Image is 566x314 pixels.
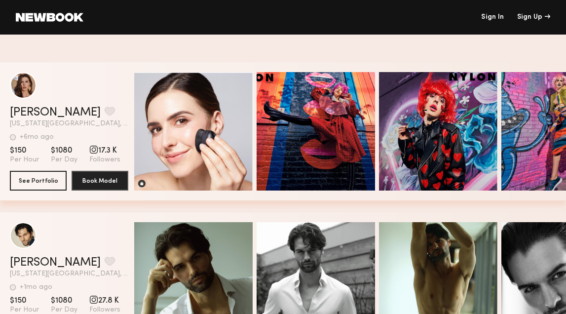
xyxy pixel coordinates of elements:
span: [US_STATE][GEOGRAPHIC_DATA], [GEOGRAPHIC_DATA] [10,120,128,127]
span: $1080 [51,146,77,156]
span: Per Hour [10,156,39,164]
div: +6mo ago [20,134,54,141]
span: Per Day [51,156,77,164]
a: [PERSON_NAME] [10,107,101,118]
div: +1mo ago [20,284,52,291]
div: Sign Up [517,14,550,21]
a: [PERSON_NAME] [10,257,101,269]
span: Followers [89,156,120,164]
span: $150 [10,296,39,306]
span: [US_STATE][GEOGRAPHIC_DATA], [GEOGRAPHIC_DATA] [10,271,128,277]
span: 27.8 K [89,296,120,306]
a: Sign In [481,14,504,21]
span: $1080 [51,296,77,306]
button: See Portfolio [10,171,67,191]
span: 17.3 K [89,146,120,156]
button: Book Model [72,171,128,191]
span: $150 [10,146,39,156]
